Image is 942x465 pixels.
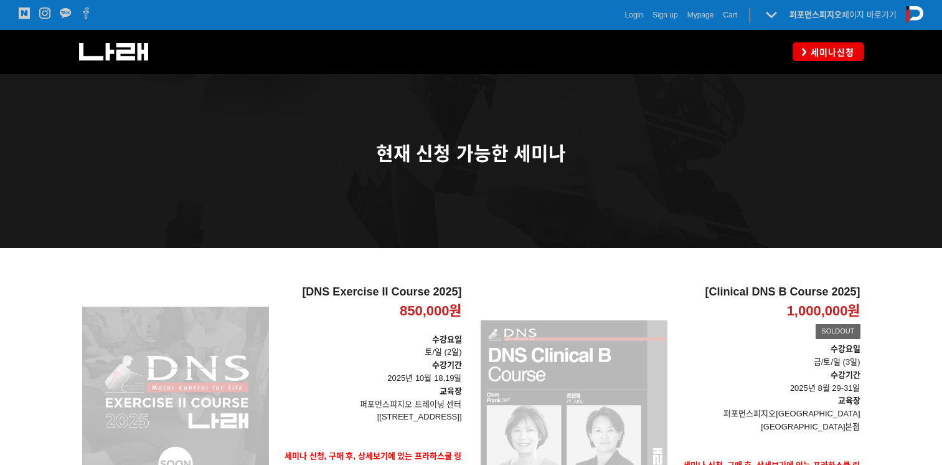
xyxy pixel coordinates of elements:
strong: 수강요일 [432,335,462,344]
strong: 교육장 [440,386,462,396]
a: Cart [723,9,737,21]
strong: 수강기간 [831,370,860,380]
div: SOLDOUT [816,324,860,339]
p: 2025년 8월 29-31일 [677,369,860,395]
p: 토/일 (2일) [278,333,462,360]
h2: [Clinical DNS B Course 2025] [677,285,860,299]
p: 퍼포먼스피지오[GEOGRAPHIC_DATA] [GEOGRAPHIC_DATA]본점 [677,408,860,434]
p: 퍼포먼스피지오 트레이닝 센터 [278,398,462,411]
a: 퍼포먼스피지오페이지 바로가기 [789,10,897,19]
p: 1,000,000원 [787,302,860,320]
strong: 수강기간 [432,360,462,370]
a: 세미나신청 [793,42,864,60]
span: 현재 신청 가능한 세미나 [376,143,566,164]
span: 세미나신청 [807,46,854,59]
p: 금/토/일 (3일) [677,356,860,369]
strong: 교육장 [838,396,860,405]
strong: 퍼포먼스피지오 [789,10,842,19]
a: Login [625,9,643,21]
a: Sign up [652,9,678,21]
a: Mypage [687,9,714,21]
h2: [DNS Exercise II Course 2025] [278,285,462,299]
p: 850,000원 [400,302,462,320]
strong: 수강요일 [831,344,860,353]
p: [[STREET_ADDRESS]] [278,411,462,424]
p: 2025년 10월 18,19일 [278,359,462,385]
